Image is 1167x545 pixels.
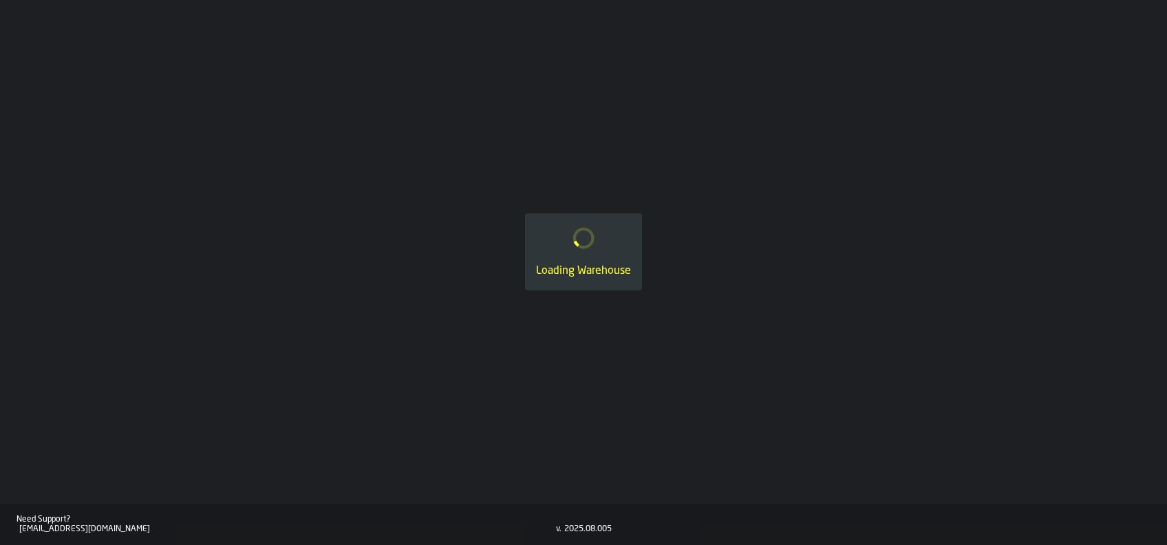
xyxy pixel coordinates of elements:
[17,515,556,534] a: Need Support?[EMAIL_ADDRESS][DOMAIN_NAME]
[556,524,561,534] div: v.
[17,515,556,524] div: Need Support?
[564,524,612,534] div: 2025.08.005
[19,524,556,534] div: [EMAIL_ADDRESS][DOMAIN_NAME]
[536,263,631,279] div: Loading Warehouse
